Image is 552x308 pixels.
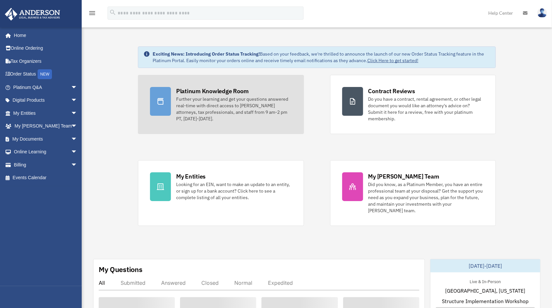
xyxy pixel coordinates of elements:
[99,265,142,274] div: My Questions
[88,9,96,17] i: menu
[368,96,484,122] div: Do you have a contract, rental agreement, or other legal document you would like an attorney's ad...
[5,68,87,81] a: Order StatusNEW
[176,87,249,95] div: Platinum Knowledge Room
[109,9,116,16] i: search
[368,172,439,180] div: My [PERSON_NAME] Team
[71,107,84,120] span: arrow_drop_down
[71,145,84,159] span: arrow_drop_down
[71,81,84,94] span: arrow_drop_down
[5,42,87,55] a: Online Ordering
[430,259,540,272] div: [DATE]-[DATE]
[71,94,84,107] span: arrow_drop_down
[368,87,415,95] div: Contract Reviews
[5,29,84,42] a: Home
[71,158,84,172] span: arrow_drop_down
[5,132,87,145] a: My Documentsarrow_drop_down
[537,8,547,18] img: User Pic
[5,81,87,94] a: Platinum Q&Aarrow_drop_down
[368,181,484,214] div: Did you know, as a Platinum Member, you have an entire professional team at your disposal? Get th...
[464,278,506,284] div: Live & In-Person
[5,120,87,133] a: My [PERSON_NAME] Teamarrow_drop_down
[121,280,145,286] div: Submitted
[5,158,87,171] a: Billingarrow_drop_down
[153,51,490,64] div: Based on your feedback, we're thrilled to announce the launch of our new Order Status Tracking fe...
[5,145,87,159] a: Online Learningarrow_drop_down
[330,75,496,134] a: Contract Reviews Do you have a contract, rental agreement, or other legal document you would like...
[138,75,304,134] a: Platinum Knowledge Room Further your learning and get your questions answered real-time with dire...
[71,120,84,133] span: arrow_drop_down
[38,69,52,79] div: NEW
[3,8,62,21] img: Anderson Advisors Platinum Portal
[445,287,525,295] span: [GEOGRAPHIC_DATA], [US_STATE]
[176,172,206,180] div: My Entities
[5,55,87,68] a: Tax Organizers
[5,171,87,184] a: Events Calendar
[71,132,84,146] span: arrow_drop_down
[268,280,293,286] div: Expedited
[99,280,105,286] div: All
[330,160,496,226] a: My [PERSON_NAME] Team Did you know, as a Platinum Member, you have an entire professional team at...
[176,181,292,201] div: Looking for an EIN, want to make an update to an entity, or sign up for a bank account? Click her...
[234,280,252,286] div: Normal
[138,160,304,226] a: My Entities Looking for an EIN, want to make an update to an entity, or sign up for a bank accoun...
[161,280,186,286] div: Answered
[367,58,418,63] a: Click Here to get started!
[153,51,260,57] strong: Exciting News: Introducing Order Status Tracking!
[5,94,87,107] a: Digital Productsarrow_drop_down
[88,11,96,17] a: menu
[176,96,292,122] div: Further your learning and get your questions answered real-time with direct access to [PERSON_NAM...
[442,297,528,305] span: Structure Implementation Workshop
[201,280,219,286] div: Closed
[5,107,87,120] a: My Entitiesarrow_drop_down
